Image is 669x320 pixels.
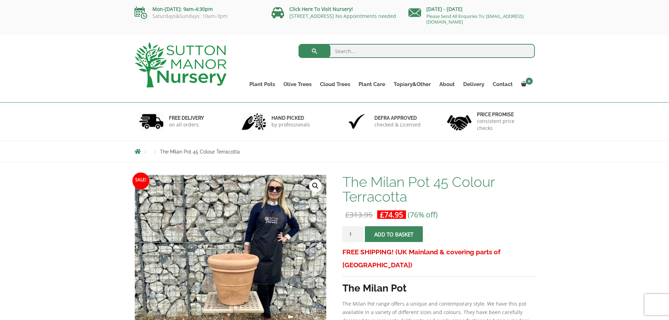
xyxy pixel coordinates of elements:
span: Sale! [132,172,149,189]
img: 2.jpg [242,112,266,130]
span: £ [380,210,384,220]
h6: Price promise [477,111,530,118]
a: View full-screen image gallery [309,179,322,192]
h6: FREE DELIVERY [169,115,204,121]
a: Cloud Trees [316,79,354,89]
img: 4.jpg [447,111,472,132]
span: (76% off) [408,210,438,220]
h6: Defra approved [374,115,421,121]
input: Search... [299,44,535,58]
img: 3.jpg [345,112,369,130]
a: Olive Trees [279,79,316,89]
a: Topiary&Other [389,79,435,89]
img: 1.jpg [139,112,164,130]
a: Click Here To Visit Nursery! [289,6,353,12]
h6: hand picked [271,115,310,121]
input: Product quantity [342,226,363,242]
span: 0 [526,78,533,85]
a: Please Send All Enquiries To: [EMAIL_ADDRESS][DOMAIN_NAME] [426,13,524,25]
p: [DATE] - [DATE] [408,5,535,13]
a: About [435,79,459,89]
p: Mon-[DATE]: 9am-4:30pm [135,5,261,13]
h1: The Milan Pot 45 Colour Terracotta [342,175,534,204]
a: Contact [488,79,517,89]
p: by professionals [271,121,310,128]
span: The Milan Pot 45 Colour Terracotta [160,149,240,155]
button: Add to basket [365,226,423,242]
img: logo [135,42,227,87]
p: Saturdays&Sundays: 10am-3pm [135,13,261,19]
nav: Breadcrumbs [135,149,535,154]
bdi: 313.95 [345,210,373,220]
a: Plant Pots [245,79,279,89]
strong: The Milan Pot [342,282,407,294]
span: £ [345,210,349,220]
a: 0 [517,79,535,89]
a: [STREET_ADDRESS] No Appointments needed [289,13,396,19]
h3: FREE SHIPPING! (UK Mainland & covering parts of [GEOGRAPHIC_DATA]) [342,246,534,272]
a: Plant Care [354,79,389,89]
bdi: 74.95 [380,210,403,220]
p: consistent price checks [477,118,530,132]
p: on all orders [169,121,204,128]
a: Delivery [459,79,488,89]
p: checked & Licensed [374,121,421,128]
